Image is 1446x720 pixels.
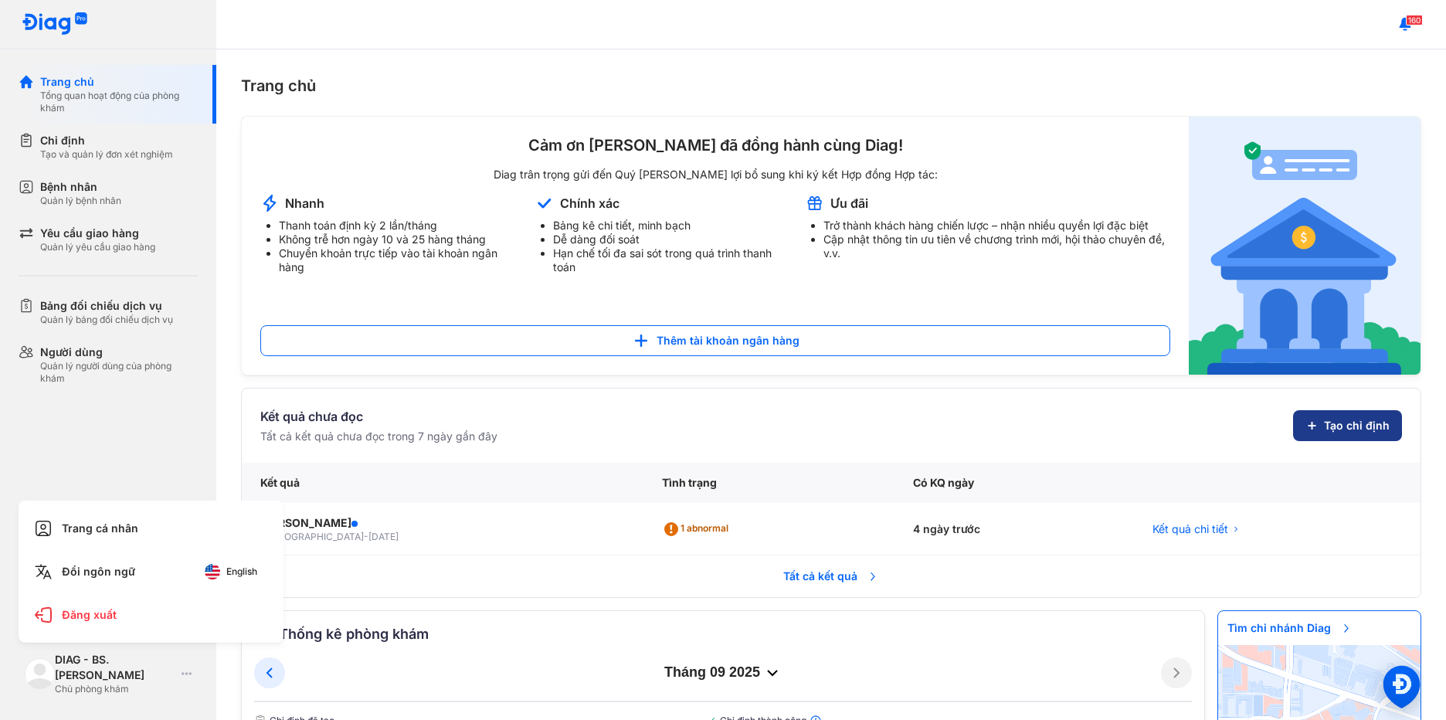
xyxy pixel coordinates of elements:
[40,133,173,148] div: Chỉ định
[560,195,619,212] div: Chính xác
[260,531,364,542] span: [DEMOGRAPHIC_DATA]
[1218,611,1362,645] span: Tìm chi nhánh Diag
[40,148,173,161] div: Tạo và quản lý đơn xét nghiệm
[279,623,429,645] span: Thống kê phòng khám
[279,233,516,246] li: Không trễ hơn ngày 10 và 25 hàng tháng
[553,219,787,233] li: Bảng kê chi tiết, minh bạch
[830,195,868,212] div: Ưu đãi
[205,564,220,579] img: English
[1406,15,1423,25] span: 160
[260,325,1170,356] button: Thêm tài khoản ngân hàng
[774,559,888,593] span: Tất cả kết quả
[553,233,787,246] li: Dễ dàng đối soát
[28,553,274,590] div: Đổi ngôn ngữ
[1152,521,1228,537] span: Kết quả chi tiết
[40,226,155,241] div: Yêu cầu giao hàng
[1189,117,1421,375] img: account-announcement
[260,168,1170,182] div: Diag trân trọng gửi đến Quý [PERSON_NAME] lợi bổ sung khi ký kết Hợp đồng Hợp tác:
[40,241,155,253] div: Quản lý yêu cầu giao hàng
[28,510,274,547] div: Trang cá nhân
[40,314,173,326] div: Quản lý bảng đối chiếu dịch vụ
[241,74,1421,97] div: Trang chủ
[55,652,175,683] div: DIAG - BS. [PERSON_NAME]
[22,12,88,36] img: logo
[260,194,279,212] img: account-announcement
[553,246,787,274] li: Hạn chế tối đa sai sót trong quá trình thanh toán
[260,135,1170,155] div: Cảm ơn [PERSON_NAME] đã đồng hành cùng Diag!
[279,219,516,233] li: Thanh toán định kỳ 2 lần/tháng
[823,233,1170,260] li: Cập nhật thông tin ưu tiên về chương trình mới, hội thảo chuyên đề, v.v.
[40,74,198,90] div: Trang chủ
[894,503,1133,556] div: 4 ngày trước
[260,515,625,531] div: [PERSON_NAME]
[535,194,554,212] img: account-announcement
[40,298,173,314] div: Bảng đối chiếu dịch vụ
[285,195,324,212] div: Nhanh
[1324,418,1390,433] span: Tạo chỉ định
[662,517,735,542] div: 1 abnormal
[364,531,368,542] span: -
[260,407,497,426] div: Kết quả chưa đọc
[25,658,55,688] img: logo
[643,463,894,503] div: Tình trạng
[368,531,399,542] span: [DATE]
[805,194,824,212] img: account-announcement
[40,90,198,114] div: Tổng quan hoạt động của phòng khám
[40,345,198,360] div: Người dùng
[40,195,121,207] div: Quản lý bệnh nhân
[1293,410,1402,441] button: Tạo chỉ định
[279,246,516,274] li: Chuyển khoản trực tiếp vào tài khoản ngân hàng
[40,360,198,385] div: Quản lý người dùng của phòng khám
[194,559,268,584] button: English
[55,683,175,695] div: Chủ phòng khám
[226,566,257,577] span: English
[260,429,497,444] div: Tất cả kết quả chưa đọc trong 7 ngày gần đây
[285,664,1161,682] div: tháng 09 2025
[894,463,1133,503] div: Có KQ ngày
[242,463,643,503] div: Kết quả
[40,179,121,195] div: Bệnh nhân
[823,219,1170,233] li: Trở thành khách hàng chiến lược – nhận nhiều quyền lợi đặc biệt
[28,596,274,633] div: Đăng xuất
